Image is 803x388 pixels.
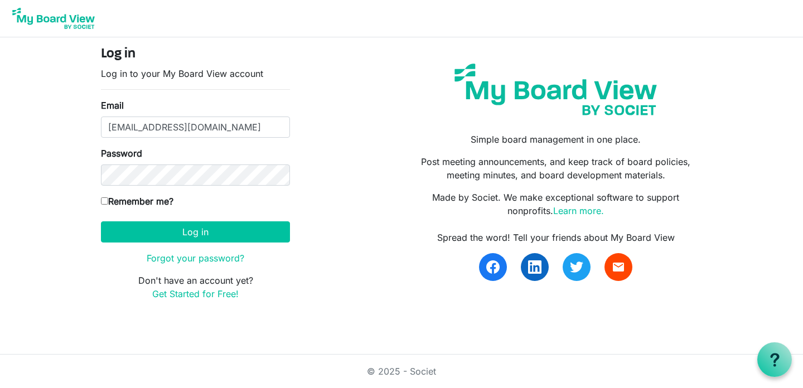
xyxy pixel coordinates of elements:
[101,274,290,300] p: Don't have an account yet?
[9,4,98,32] img: My Board View Logo
[101,147,142,160] label: Password
[410,155,702,182] p: Post meeting announcements, and keep track of board policies, meeting minutes, and board developm...
[528,260,541,274] img: linkedin.svg
[101,67,290,80] p: Log in to your My Board View account
[101,99,124,112] label: Email
[101,195,173,208] label: Remember me?
[612,260,625,274] span: email
[446,55,665,124] img: my-board-view-societ.svg
[553,205,604,216] a: Learn more.
[486,260,500,274] img: facebook.svg
[147,253,244,264] a: Forgot your password?
[101,221,290,243] button: Log in
[410,191,702,217] p: Made by Societ. We make exceptional software to support nonprofits.
[570,260,583,274] img: twitter.svg
[152,288,239,299] a: Get Started for Free!
[367,366,436,377] a: © 2025 - Societ
[410,133,702,146] p: Simple board management in one place.
[604,253,632,281] a: email
[410,231,702,244] div: Spread the word! Tell your friends about My Board View
[101,46,290,62] h4: Log in
[101,197,108,205] input: Remember me?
